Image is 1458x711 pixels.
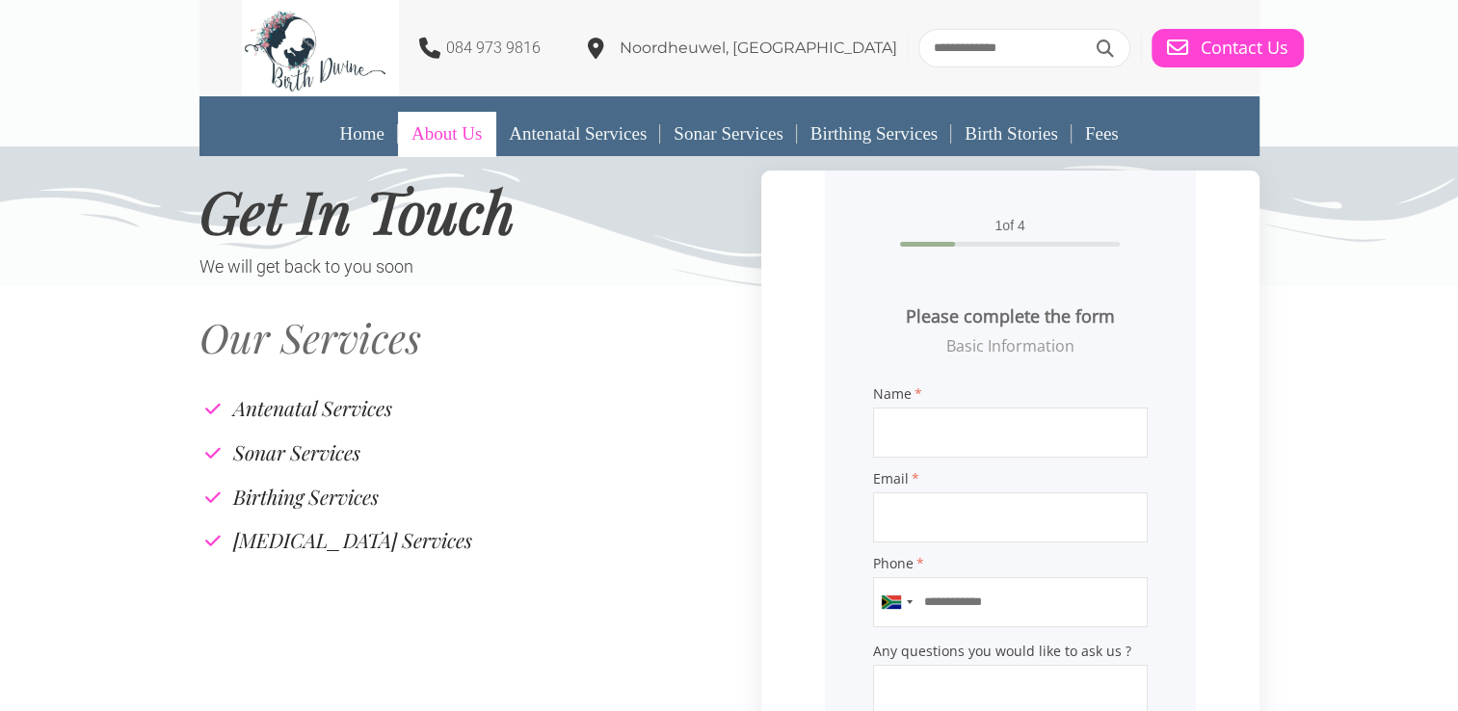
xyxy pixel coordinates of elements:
a: Contact Us [1152,29,1304,67]
a: Birthing Services [797,112,951,156]
span: 1 [994,218,1002,233]
h2: Our Services [199,317,761,357]
span: Email [873,472,1148,486]
span: We will get back to you soon [199,256,413,276]
a: Sonar Services [660,112,796,156]
button: Selected country [874,578,918,626]
a: About Us [398,112,495,156]
span: Noordheuwel, [GEOGRAPHIC_DATA] [620,39,897,57]
h4: Basic Information [873,338,1148,354]
span: Any questions you would like to ask us ? [873,645,1148,658]
h4: Sonar Services [233,442,360,462]
span: Phone [873,557,1148,570]
h4: Antenatal Services [233,398,392,418]
a: Antenatal Services [495,112,660,156]
h4: [MEDICAL_DATA] Services [233,530,472,550]
span: Name [873,387,1148,401]
input: Phone [873,577,1148,627]
a: Birth Stories [951,112,1072,156]
h4: Birthing Services [233,487,379,507]
p: 084 973 9816 [446,36,541,61]
input: Email [873,492,1148,542]
span: Get In Touch [199,171,515,249]
a: Home [326,112,397,156]
input: Name [873,408,1148,458]
span: Contact Us [1201,38,1288,59]
span: of 4 [873,219,1148,232]
h2: Please complete the form [873,304,1148,329]
a: Fees [1072,112,1132,156]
